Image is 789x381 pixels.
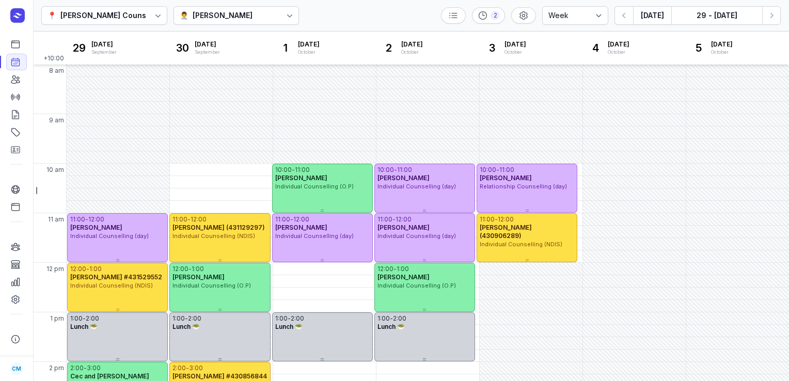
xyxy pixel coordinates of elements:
[275,314,288,323] div: 1:00
[377,273,430,281] span: [PERSON_NAME]
[484,40,500,56] div: 3
[711,40,733,49] span: [DATE]
[288,314,291,323] div: -
[275,232,354,240] span: Individual Counselling (day)
[43,54,66,65] span: +10:00
[393,314,406,323] div: 2:00
[12,362,21,375] span: CM
[46,265,64,273] span: 12 pm
[83,314,86,323] div: -
[195,49,220,56] div: September
[49,67,64,75] span: 8 am
[49,116,64,124] span: 9 am
[377,224,430,231] span: [PERSON_NAME]
[86,314,99,323] div: 2:00
[89,265,102,273] div: 1:00
[172,224,265,231] span: [PERSON_NAME] (431129297)
[193,9,253,22] div: [PERSON_NAME]
[275,224,327,231] span: [PERSON_NAME]
[275,215,290,224] div: 11:00
[174,40,191,56] div: 30
[70,323,98,330] span: Lunch 🥗
[185,314,188,323] div: -
[91,40,117,49] span: [DATE]
[70,215,85,224] div: 11:00
[496,166,499,174] div: -
[377,323,405,330] span: Lunch 🥗
[499,166,514,174] div: 11:00
[504,49,526,56] div: October
[195,40,220,49] span: [DATE]
[480,241,562,248] span: Individual Counselling (NDIS)
[275,166,292,174] div: 10:00
[46,166,64,174] span: 10 am
[377,166,394,174] div: 10:00
[377,183,456,190] span: Individual Counselling (day)
[401,40,423,49] span: [DATE]
[70,364,84,372] div: 2:00
[172,364,186,372] div: 2:00
[298,49,320,56] div: October
[390,314,393,323] div: -
[377,174,430,182] span: [PERSON_NAME]
[377,265,393,273] div: 12:00
[70,232,149,240] span: Individual Counselling (day)
[293,215,309,224] div: 12:00
[70,372,149,380] span: Cec and [PERSON_NAME]
[480,183,567,190] span: Relationship Counselling (day)
[48,9,56,22] div: 📍
[393,265,397,273] div: -
[70,314,83,323] div: 1:00
[608,49,629,56] div: October
[480,166,496,174] div: 10:00
[85,215,88,224] div: -
[191,215,207,224] div: 12:00
[711,49,733,56] div: October
[295,166,310,174] div: 11:00
[480,215,495,224] div: 11:00
[189,364,203,372] div: 3:00
[87,364,101,372] div: 3:00
[396,215,412,224] div: 12:00
[186,364,189,372] div: -
[275,323,303,330] span: Lunch 🥗
[480,224,532,240] span: [PERSON_NAME] (430906289)
[50,314,64,323] span: 1 pm
[172,273,225,281] span: [PERSON_NAME]
[671,6,762,25] button: 29 - [DATE]
[377,232,456,240] span: Individual Counselling (day)
[84,364,87,372] div: -
[480,174,532,182] span: [PERSON_NAME]
[187,215,191,224] div: -
[397,265,409,273] div: 1:00
[504,40,526,49] span: [DATE]
[377,314,390,323] div: 1:00
[608,40,629,49] span: [DATE]
[172,372,267,380] span: [PERSON_NAME] #430856844
[172,265,188,273] div: 12:00
[277,40,294,56] div: 1
[71,40,87,56] div: 29
[633,6,671,25] button: [DATE]
[88,215,104,224] div: 12:00
[690,40,707,56] div: 5
[172,282,251,289] span: Individual Counselling (O.P)
[491,11,499,20] div: 2
[70,265,86,273] div: 12:00
[290,215,293,224] div: -
[70,224,122,231] span: [PERSON_NAME]
[381,40,397,56] div: 2
[188,314,201,323] div: 2:00
[70,282,153,289] span: Individual Counselling (NDIS)
[498,215,514,224] div: 12:00
[377,282,456,289] span: Individual Counselling (O.P)
[377,215,392,224] div: 11:00
[48,215,64,224] span: 11 am
[392,215,396,224] div: -
[172,232,255,240] span: Individual Counselling (NDIS)
[86,265,89,273] div: -
[298,40,320,49] span: [DATE]
[397,166,412,174] div: 11:00
[70,273,162,281] span: [PERSON_NAME] #431529552
[60,9,166,22] div: [PERSON_NAME] Counselling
